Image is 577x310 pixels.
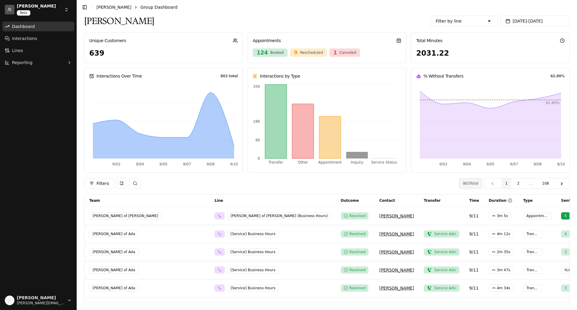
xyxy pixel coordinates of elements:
button: 4 [561,230,570,238]
button: Service Advisors [424,230,459,238]
button: [PERSON_NAME] of Ada [89,248,139,256]
p: % Without Transfers [423,73,463,79]
button: 2 [514,178,523,189]
p: 4m 34s [497,286,510,290]
tspan: Service Status [371,160,397,164]
tspan: 62.80% [546,101,560,105]
p: Outcome [341,198,359,203]
div: 9/11 [469,213,479,219]
button: 3 [561,284,570,292]
button: Appointment [523,212,552,219]
button: Filter by line [431,16,498,26]
tspan: 9/10 [230,162,238,166]
button: Transfer [523,248,543,256]
div: Filter by line [436,18,484,24]
p: 5 [564,213,567,218]
tspan: 9/10 [557,162,565,166]
button: Resolved [341,212,368,219]
p: Filters [96,180,109,186]
p: Total Minutes [416,38,442,44]
p: 4m 12s [497,232,510,236]
button: 108 [539,178,553,189]
button: [DATE]-[DATE] [500,16,570,26]
button: [PERSON_NAME][PERSON_NAME][EMAIL_ADDRESS][DOMAIN_NAME] [2,293,74,308]
a: [Service] Business Hours [227,230,279,238]
button: Resolved [341,266,368,274]
span: Lines [12,48,23,54]
p: 863 Total [463,181,478,186]
tspan: 9/08 [533,162,542,166]
tspan: 359 [253,84,260,89]
tspan: 9/02 [439,162,447,166]
p: Service Advisors [434,268,464,272]
span: Dashboard [12,23,35,29]
p: Interactions Over Time [96,73,142,79]
a: [Service] Business Hours [227,284,279,292]
button: [PERSON_NAME] [96,4,131,10]
tspan: 9/04 [136,162,144,166]
tspan: 9/07 [183,162,191,166]
tspan: 9/04 [463,162,471,166]
p: Resolved [350,286,366,290]
p: Unique Customers [89,38,126,44]
p: Service Advisors [434,250,464,254]
div: 2031.22 [416,48,565,58]
p: Duration [489,198,506,203]
button: [PERSON_NAME] [379,249,414,255]
button: [PERSON_NAME] of [PERSON_NAME] [89,212,162,219]
p: Interactions by Type [260,73,300,79]
button: [PERSON_NAME] of Ada [89,230,139,238]
div: Transfer [527,268,539,272]
p: Type [523,198,533,203]
th: Transfer [419,195,464,207]
h2: [PERSON_NAME] [84,16,154,26]
a: [Service] Business Hours [227,266,279,274]
button: Resolved [341,248,368,256]
div: [Service] Business Hours [227,248,279,256]
button: Resolved [341,284,368,292]
button: Service Advisors [424,248,459,256]
button: [PERSON_NAME] [17,4,56,9]
a: [PERSON_NAME] of [PERSON_NAME] (Business Hours) [227,212,331,219]
p: 863 total [220,74,238,78]
span: [PERSON_NAME] [17,295,65,301]
p: Resolved [350,232,366,236]
button: [PERSON_NAME] [379,231,414,237]
button: Service Advisors [424,266,459,274]
p: Appointments [253,38,281,44]
p: 3 [564,250,567,254]
button: [PERSON_NAME]Beta [2,2,74,17]
button: Duration [489,198,512,203]
button: Filters [84,178,114,189]
button: Resolved [341,230,368,238]
p: Contact [379,198,395,203]
button: [PERSON_NAME] [379,285,414,291]
button: Service Advisors [424,248,459,256]
p: Resolved [350,250,366,254]
a: [PERSON_NAME] [379,213,414,218]
p: Booked [270,51,284,54]
a: Lines [2,46,74,55]
p: Service Advisors [434,286,464,290]
div: Transfer [527,232,539,236]
button: Group Dashboard [140,4,177,10]
button: Service Advisors [424,230,459,238]
div: Transfer [527,250,539,254]
nav: breadcrumb [96,4,177,10]
button: Service Advisors [424,284,459,292]
tspan: 0 [258,156,260,161]
a: Group Dashboard [140,5,177,10]
p: 124 [257,50,268,55]
div: Transfer [527,286,539,290]
p: [DATE] - [DATE] [513,18,543,24]
tspan: Other [298,160,308,164]
button: 5 [561,212,570,219]
div: 9/11 [469,285,479,291]
span: [PERSON_NAME][EMAIL_ADDRESS][DOMAIN_NAME] [17,301,65,305]
button: Transfer [523,266,543,274]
